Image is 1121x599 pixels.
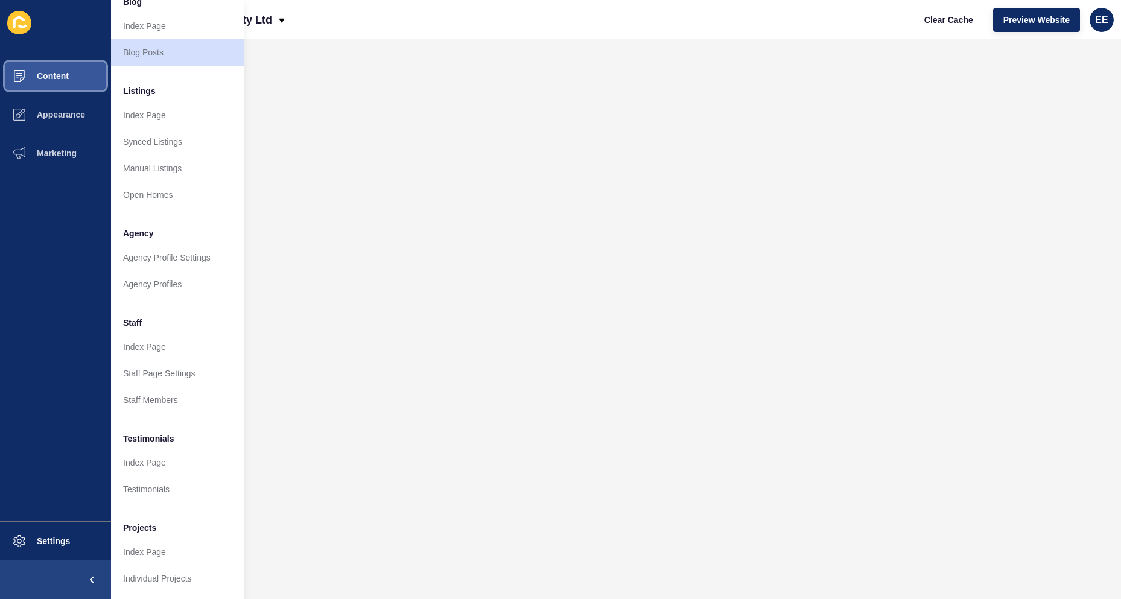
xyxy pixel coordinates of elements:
[111,449,244,476] a: Index Page
[924,14,973,26] span: Clear Cache
[123,433,174,445] span: Testimonials
[111,182,244,208] a: Open Homes
[123,85,156,97] span: Listings
[914,8,983,32] button: Clear Cache
[111,539,244,565] a: Index Page
[111,13,244,39] a: Index Page
[111,271,244,297] a: Agency Profiles
[123,522,156,534] span: Projects
[111,155,244,182] a: Manual Listings
[111,565,244,592] a: Individual Projects
[123,227,154,239] span: Agency
[111,102,244,128] a: Index Page
[111,128,244,155] a: Synced Listings
[993,8,1080,32] button: Preview Website
[111,334,244,360] a: Index Page
[1003,14,1070,26] span: Preview Website
[1095,14,1108,26] span: EE
[111,387,244,413] a: Staff Members
[111,476,244,502] a: Testimonials
[111,360,244,387] a: Staff Page Settings
[111,244,244,271] a: Agency Profile Settings
[123,317,142,329] span: Staff
[111,39,244,66] a: Blog Posts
